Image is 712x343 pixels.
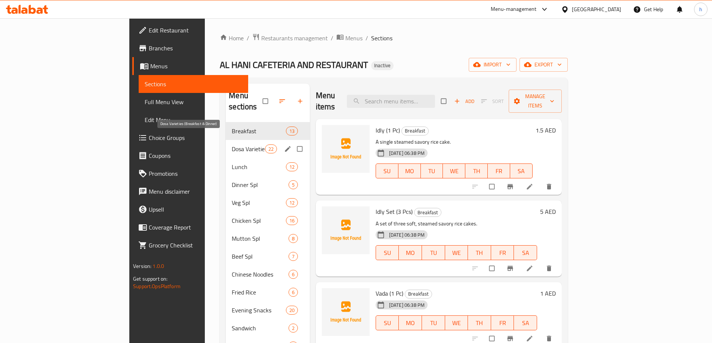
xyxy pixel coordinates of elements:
span: Dinner Spl [232,180,289,189]
span: TU [425,247,442,258]
span: Idly Set (3 Pcs) [376,206,413,217]
span: Breakfast [414,208,441,217]
button: TH [468,245,491,260]
span: Breakfast [405,290,432,298]
div: items [289,234,298,243]
input: search [347,95,435,108]
span: 2 [289,325,298,332]
div: items [286,162,298,171]
span: Coverage Report [149,223,242,232]
a: Menus [132,57,248,75]
span: FR [491,166,507,177]
span: Choice Groups [149,133,242,142]
span: [DATE] 06:38 PM [386,231,428,238]
a: Sections [139,75,248,93]
span: Branches [149,44,242,53]
div: items [289,324,298,333]
span: Upsell [149,205,242,214]
span: [DATE] 06:38 PM [386,302,428,309]
span: Lunch [232,162,286,171]
button: Add section [292,93,310,109]
div: Beef Spl [232,252,289,261]
span: Chinese Noodles [232,270,289,279]
a: Coupons [132,147,248,165]
div: Veg Spl12 [226,194,310,212]
button: SA [510,163,533,178]
div: Breakfast [401,127,429,135]
nav: breadcrumb [220,33,568,43]
span: 20 [286,307,298,314]
span: Edit Restaurant [149,26,242,35]
span: Select section first [476,96,509,107]
a: Menus [336,33,363,43]
span: Evening Snacks [232,306,286,315]
a: Restaurants management [252,33,328,43]
span: h [699,5,702,13]
span: Menus [150,62,242,71]
span: Get support on: [133,274,167,284]
div: items [289,270,298,279]
span: Add [454,97,474,106]
button: delete [541,260,559,277]
span: Edit Menu [145,115,242,124]
div: Fried Rice6 [226,283,310,301]
span: Select section [437,94,452,108]
div: [GEOGRAPHIC_DATA] [572,5,621,13]
button: WE [445,245,468,260]
a: Edit menu item [526,265,535,272]
span: FR [494,318,511,328]
span: Fried Rice [232,288,289,297]
span: Sections [145,79,242,88]
span: Restaurants management [261,34,328,43]
span: 13 [286,128,298,135]
span: 7 [289,253,298,260]
span: [DATE] 06:38 PM [386,150,428,157]
div: Breakfast [414,208,441,217]
span: AL HANI CAFETERIA AND RESTAURANT [220,56,368,73]
img: Idly (1 Pc) [322,125,370,173]
span: 16 [286,217,298,224]
a: Edit menu item [526,335,535,342]
button: FR [491,315,514,330]
div: Sandwich2 [226,319,310,337]
span: Mutton Spl [232,234,289,243]
span: WE [448,318,465,328]
span: SU [379,166,395,177]
span: Full Menu View [145,97,242,106]
button: TU [422,315,445,330]
button: TU [422,245,445,260]
div: Mutton Spl8 [226,230,310,247]
a: Support.OpsPlatform [133,281,181,291]
a: Full Menu View [139,93,248,111]
span: Add item [452,96,476,107]
span: 6 [289,271,298,278]
span: TH [471,318,488,328]
span: 22 [265,146,277,153]
span: MO [401,166,418,177]
div: Beef Spl7 [226,247,310,265]
span: SA [513,166,530,177]
button: MO [398,163,421,178]
button: WE [443,163,465,178]
span: Coupons [149,151,242,160]
div: Chicken Spl [232,216,286,225]
span: Select to update [485,180,500,194]
button: TH [468,315,491,330]
a: Upsell [132,200,248,218]
button: Branch-specific-item [502,260,520,277]
span: WE [446,166,462,177]
span: SA [517,318,534,328]
div: items [289,252,298,261]
button: SU [376,163,398,178]
div: Breakfast [232,127,286,135]
span: Version: [133,261,151,271]
span: import [475,60,511,69]
button: delete [541,178,559,195]
span: Veg Spl [232,198,286,207]
button: SU [376,245,399,260]
span: 12 [286,163,298,171]
div: Chicken Spl16 [226,212,310,230]
button: FR [488,163,510,178]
